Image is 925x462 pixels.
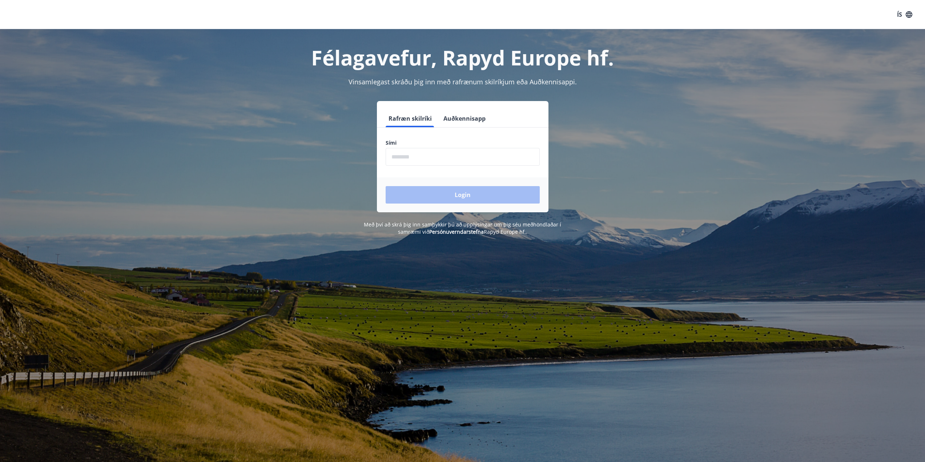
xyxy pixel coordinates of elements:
h1: Félagavefur, Rapyd Europe hf. [210,44,716,71]
a: Persónuverndarstefna [429,228,484,235]
label: Sími [386,139,540,146]
button: ÍS [893,8,916,21]
button: Rafræn skilríki [386,110,435,127]
span: Vinsamlegast skráðu þig inn með rafrænum skilríkjum eða Auðkennisappi. [349,77,577,86]
button: Auðkennisapp [441,110,488,127]
span: Með því að skrá þig inn samþykkir þú að upplýsingar um þig séu meðhöndlaðar í samræmi við Rapyd E... [364,221,561,235]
